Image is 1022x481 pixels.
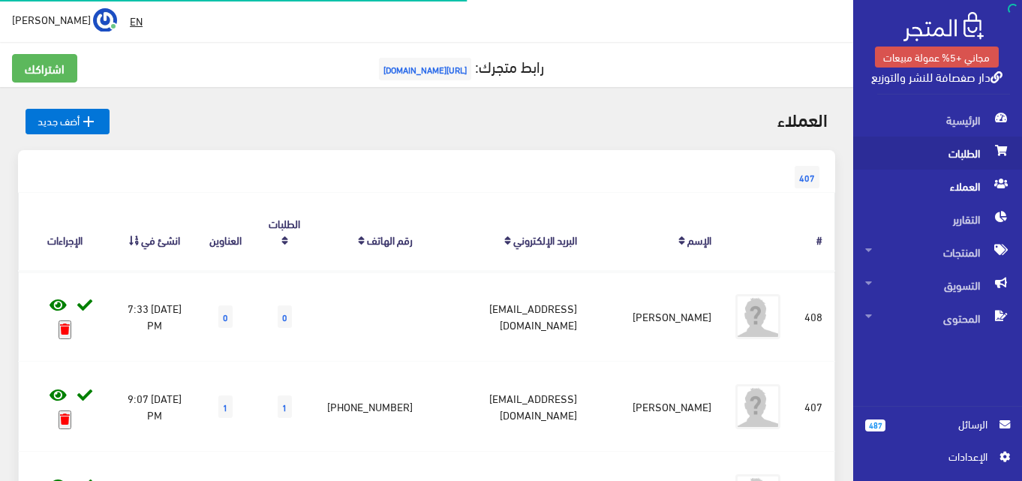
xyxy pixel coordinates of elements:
span: 487 [865,419,885,431]
span: 0 [218,305,233,328]
td: [PHONE_NUMBER] [315,362,425,452]
img: avatar.png [735,384,780,429]
a: أضف جديد [26,109,110,134]
a: دار صفصافة للنشر والتوزيع [871,65,1002,87]
a: الإسم [687,229,711,250]
a: المنتجات [853,236,1022,269]
img: ... [93,8,117,32]
a: اﻹعدادات [865,448,1010,472]
span: اﻹعدادات [877,448,987,464]
a: الطلبات [269,212,300,233]
a: 487 الرسائل [865,416,1010,448]
a: الرئيسية [853,104,1022,137]
a: اشتراكك [12,54,77,83]
th: # [792,192,835,271]
span: المنتجات [865,236,1010,269]
td: [PERSON_NAME] [589,362,723,452]
h2: العملاء [777,109,828,128]
a: المحتوى [853,302,1022,335]
td: [EMAIL_ADDRESS][DOMAIN_NAME] [425,362,589,452]
i:  [80,113,98,131]
a: ... [PERSON_NAME] [12,8,117,32]
a: الطلبات [853,137,1022,170]
a: رقم الهاتف [367,229,413,250]
td: [DATE] 7:33 PM [111,271,197,362]
a: العملاء [853,170,1022,203]
a: رابط متجرك:[URL][DOMAIN_NAME] [375,52,544,80]
img: avatar.png [735,294,780,339]
a: مجاني +5% عمولة مبيعات [875,47,999,68]
img: . [903,12,984,41]
span: الرئيسية [865,104,1010,137]
span: المحتوى [865,302,1010,335]
td: 408 [792,271,835,362]
td: [EMAIL_ADDRESS][DOMAIN_NAME] [425,271,589,362]
span: 0 [278,305,292,328]
span: [PERSON_NAME] [12,10,91,29]
u: EN [130,11,143,30]
span: التقارير [865,203,1010,236]
span: الطلبات [865,137,1010,170]
span: 1 [218,395,233,418]
span: الرسائل [897,416,987,432]
span: التسويق [865,269,1010,302]
td: [PERSON_NAME] [589,271,723,362]
span: 1 [278,395,292,418]
a: البريد اﻹلكتروني [513,229,577,250]
td: 407 [792,362,835,452]
th: الإجراءات [19,192,112,271]
span: العملاء [865,170,1010,203]
a: EN [124,8,149,35]
a: التقارير [853,203,1022,236]
td: [DATE] 9:07 PM [111,362,197,452]
span: [URL][DOMAIN_NAME] [379,58,471,80]
span: 407 [795,166,819,188]
th: العناوين [197,192,254,271]
a: انشئ في [141,229,180,250]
